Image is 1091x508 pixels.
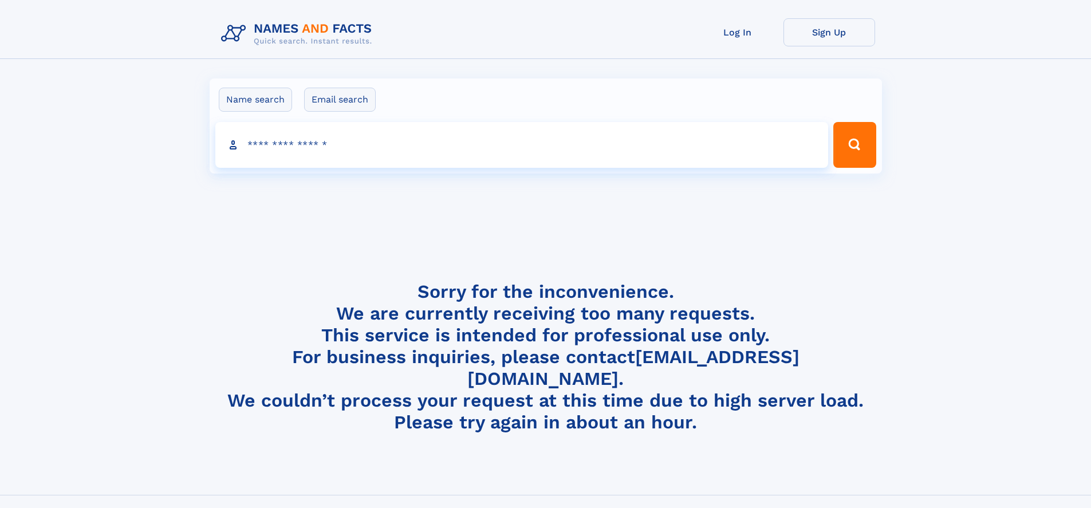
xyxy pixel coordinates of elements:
[692,18,783,46] a: Log In
[215,122,829,168] input: search input
[833,122,876,168] button: Search Button
[783,18,875,46] a: Sign Up
[219,88,292,112] label: Name search
[304,88,376,112] label: Email search
[467,346,799,389] a: [EMAIL_ADDRESS][DOMAIN_NAME]
[216,281,875,434] h4: Sorry for the inconvenience. We are currently receiving too many requests. This service is intend...
[216,18,381,49] img: Logo Names and Facts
